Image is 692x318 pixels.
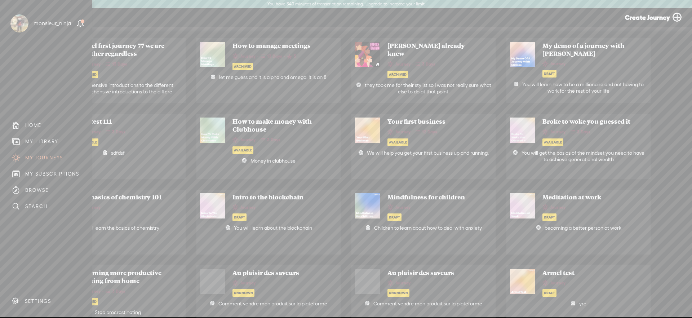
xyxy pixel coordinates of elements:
div: MY SUBSCRIPTIONS [25,171,79,177]
div: MY JOURNEYS [25,155,63,161]
div: monsieur_ninja [34,20,71,27]
div: SEARCH [25,203,48,209]
div: BROWSE [25,187,49,193]
div: HOME [25,122,41,128]
div: MY LIBRARY [25,138,58,145]
div: SETTINGS [25,298,51,304]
